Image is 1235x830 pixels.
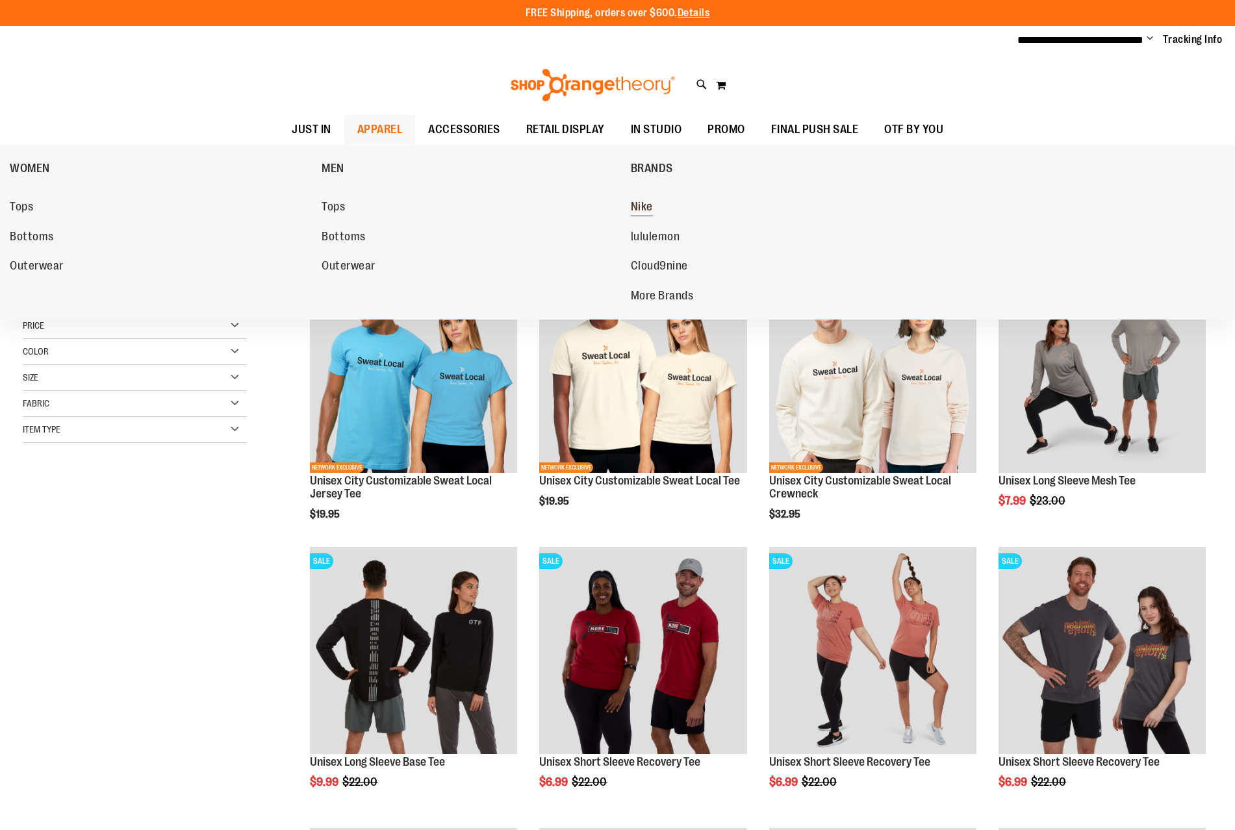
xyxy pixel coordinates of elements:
[310,462,364,473] span: NETWORK EXCLUSIVE
[10,200,33,216] span: Tops
[310,553,333,569] span: SALE
[631,200,653,216] span: Nike
[292,115,331,144] span: JUST IN
[279,115,344,145] a: JUST IN
[999,494,1028,507] span: $7.99
[533,259,753,540] div: product
[539,547,746,754] img: Product image for Unisex SS Recovery Tee
[707,115,745,144] span: PROMO
[1031,775,1068,788] span: $22.00
[23,346,49,357] span: Color
[539,474,740,487] a: Unisex City Customizable Sweat Local Tee
[999,266,1206,473] img: Unisex Long Sleeve Mesh Tee primary image
[23,320,44,331] span: Price
[310,547,517,754] img: Product image for Unisex Long Sleeve Base Tee
[428,115,500,144] span: ACCESSORIES
[310,755,445,768] a: Unisex Long Sleeve Base Tee
[769,266,976,475] a: Image of Unisex City Customizable NuBlend CrewneckNEWNETWORK EXCLUSIVE
[415,115,513,145] a: ACCESSORIES
[539,496,571,507] span: $19.95
[526,115,605,144] span: RETAIL DISPLAY
[631,162,673,178] span: BRANDS
[310,775,340,788] span: $9.99
[23,372,38,383] span: Size
[10,162,50,178] span: WOMEN
[10,230,54,246] span: Bottoms
[769,755,930,768] a: Unisex Short Sleeve Recovery Tee
[771,115,859,144] span: FINAL PUSH SALE
[1147,33,1153,46] button: Account menu
[999,755,1160,768] a: Unisex Short Sleeve Recovery Tee
[310,474,492,500] a: Unisex City Customizable Sweat Local Jersey Tee
[678,7,710,19] a: Details
[533,540,753,822] div: product
[322,195,617,219] a: Tops
[769,266,976,473] img: Image of Unisex City Customizable NuBlend Crewneck
[999,474,1136,487] a: Unisex Long Sleeve Mesh Tee
[539,553,563,569] span: SALE
[884,115,943,144] span: OTF BY YOU
[322,162,344,178] span: MEN
[310,266,517,473] img: Unisex City Customizable Fine Jersey Tee
[322,255,617,278] a: Outerwear
[763,259,983,553] div: product
[322,225,617,249] a: Bottoms
[322,230,366,246] span: Bottoms
[322,151,624,185] a: MEN
[310,509,342,520] span: $19.95
[322,259,376,275] span: Outerwear
[631,259,688,275] span: Cloud9nine
[694,115,758,145] a: PROMO
[999,266,1206,475] a: Unisex Long Sleeve Mesh Tee primary imageSALE
[999,547,1206,754] img: Product image for Unisex Short Sleeve Recovery Tee
[618,115,695,145] a: IN STUDIO
[23,398,49,409] span: Fabric
[342,775,379,788] span: $22.00
[539,266,746,473] img: Image of Unisex City Customizable Very Important Tee
[631,289,694,305] span: More Brands
[999,775,1029,788] span: $6.99
[539,266,746,475] a: Image of Unisex City Customizable Very Important TeeNEWNETWORK EXCLUSIVE
[999,553,1022,569] span: SALE
[539,755,700,768] a: Unisex Short Sleeve Recovery Tee
[631,151,936,185] a: BRANDS
[769,462,823,473] span: NETWORK EXCLUSIVE
[1163,32,1223,47] a: Tracking Info
[310,547,517,756] a: Product image for Unisex Long Sleeve Base TeeSALE
[539,462,593,473] span: NETWORK EXCLUSIVE
[769,775,800,788] span: $6.99
[303,540,524,822] div: product
[357,115,403,144] span: APPAREL
[303,259,524,553] div: product
[23,424,60,434] span: Item Type
[769,553,793,569] span: SALE
[539,775,570,788] span: $6.99
[1030,494,1067,507] span: $23.00
[802,775,839,788] span: $22.00
[10,151,315,185] a: WOMEN
[631,230,680,246] span: lululemon
[310,266,517,475] a: Unisex City Customizable Fine Jersey TeeNEWNETWORK EXCLUSIVE
[526,6,710,21] p: FREE Shipping, orders over $600.
[539,547,746,756] a: Product image for Unisex SS Recovery TeeSALE
[871,115,956,145] a: OTF BY YOU
[758,115,872,145] a: FINAL PUSH SALE
[769,547,976,756] a: Product image for Unisex Short Sleeve Recovery TeeSALE
[769,547,976,754] img: Product image for Unisex Short Sleeve Recovery Tee
[763,540,983,822] div: product
[10,259,64,275] span: Outerwear
[509,69,677,101] img: Shop Orangetheory
[999,547,1206,756] a: Product image for Unisex Short Sleeve Recovery TeeSALE
[769,474,951,500] a: Unisex City Customizable Sweat Local Crewneck
[513,115,618,145] a: RETAIL DISPLAY
[992,259,1212,540] div: product
[344,115,416,144] a: APPAREL
[992,540,1212,822] div: product
[322,200,345,216] span: Tops
[572,775,609,788] span: $22.00
[631,115,682,144] span: IN STUDIO
[769,509,802,520] span: $32.95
